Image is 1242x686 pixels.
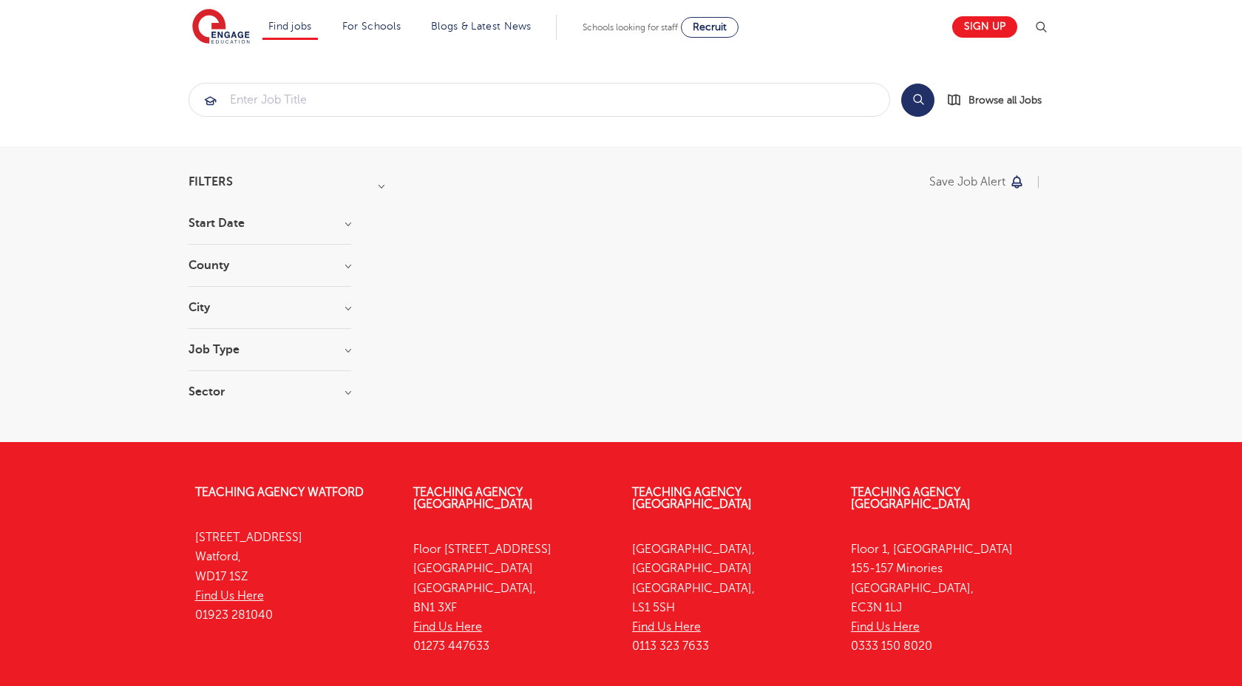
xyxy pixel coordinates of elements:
a: Find Us Here [195,589,264,602]
p: Floor 1, [GEOGRAPHIC_DATA] 155-157 Minories [GEOGRAPHIC_DATA], EC3N 1LJ 0333 150 8020 [851,540,1048,656]
a: Teaching Agency [GEOGRAPHIC_DATA] [413,486,533,511]
img: Engage Education [192,9,250,46]
a: Find Us Here [632,620,701,634]
p: Floor [STREET_ADDRESS] [GEOGRAPHIC_DATA] [GEOGRAPHIC_DATA], BN1 3XF 01273 447633 [413,540,610,656]
div: Submit [189,83,890,117]
h3: Job Type [189,344,351,356]
a: Teaching Agency Watford [195,486,364,499]
p: [GEOGRAPHIC_DATA], [GEOGRAPHIC_DATA] [GEOGRAPHIC_DATA], LS1 5SH 0113 323 7633 [632,540,829,656]
span: Filters [189,176,233,188]
h3: City [189,302,351,313]
h3: Sector [189,386,351,398]
p: Save job alert [929,176,1005,188]
span: Browse all Jobs [968,92,1042,109]
input: Submit [189,84,889,116]
h3: Start Date [189,217,351,229]
p: [STREET_ADDRESS] Watford, WD17 1SZ 01923 281040 [195,528,392,625]
h3: County [189,259,351,271]
a: For Schools [342,21,401,32]
a: Teaching Agency [GEOGRAPHIC_DATA] [632,486,752,511]
span: Recruit [693,21,727,33]
a: Sign up [952,16,1017,38]
a: Find jobs [268,21,312,32]
a: Blogs & Latest News [431,21,532,32]
button: Search [901,84,934,117]
button: Save job alert [929,176,1025,188]
a: Recruit [681,17,739,38]
a: Find Us Here [851,620,920,634]
a: Find Us Here [413,620,482,634]
a: Teaching Agency [GEOGRAPHIC_DATA] [851,486,971,511]
span: Schools looking for staff [583,22,678,33]
a: Browse all Jobs [946,92,1053,109]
